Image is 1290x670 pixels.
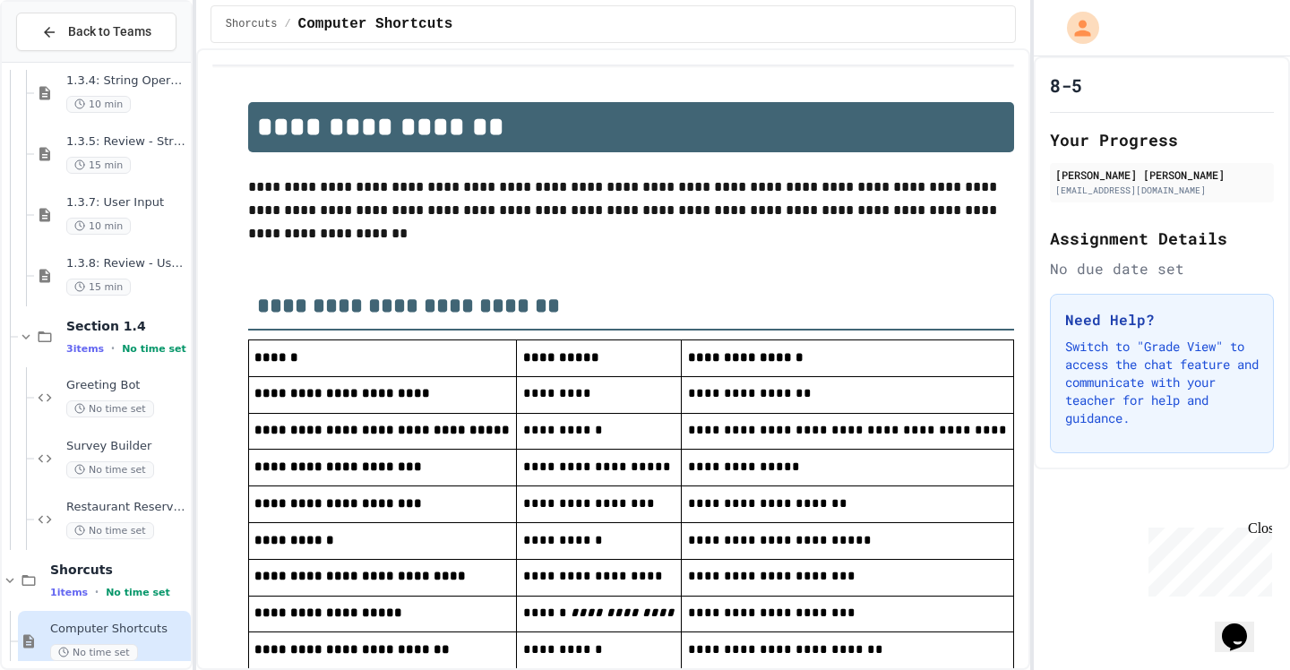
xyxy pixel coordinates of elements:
span: 1.3.5: Review - String Operators [66,134,187,150]
span: No time set [66,461,154,478]
span: Section 1.4 [66,318,187,334]
span: No time set [66,400,154,417]
h3: Need Help? [1065,309,1259,331]
iframe: chat widget [1141,520,1272,597]
div: No due date set [1050,258,1274,279]
span: No time set [106,587,170,598]
span: • [111,341,115,356]
h2: Assignment Details [1050,226,1274,251]
span: 3 items [66,343,104,355]
span: Restaurant Reservation System [66,500,187,515]
span: 1.3.8: Review - User Input [66,256,187,271]
iframe: chat widget [1215,598,1272,652]
span: 10 min [66,218,131,235]
span: Shorcuts [226,17,278,31]
span: Survey Builder [66,439,187,454]
span: Computer Shortcuts [298,13,453,35]
span: 15 min [66,157,131,174]
span: 15 min [66,279,131,296]
h2: Your Progress [1050,127,1274,152]
span: 1 items [50,587,88,598]
span: 1.3.4: String Operators [66,73,187,89]
div: Chat with us now!Close [7,7,124,114]
p: Switch to "Grade View" to access the chat feature and communicate with your teacher for help and ... [1065,338,1259,427]
span: Computer Shortcuts [50,622,187,637]
span: Back to Teams [68,22,151,41]
span: • [95,585,99,599]
span: No time set [66,522,154,539]
span: Shorcuts [50,562,187,578]
span: 1.3.7: User Input [66,195,187,210]
div: My Account [1048,7,1104,48]
h1: 8-5 [1050,73,1082,98]
div: [PERSON_NAME] [PERSON_NAME] [1055,167,1268,183]
div: [EMAIL_ADDRESS][DOMAIN_NAME] [1055,184,1268,197]
button: Back to Teams [16,13,176,51]
span: No time set [122,343,186,355]
span: 10 min [66,96,131,113]
span: No time set [50,644,138,661]
span: Greeting Bot [66,378,187,393]
span: / [284,17,290,31]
